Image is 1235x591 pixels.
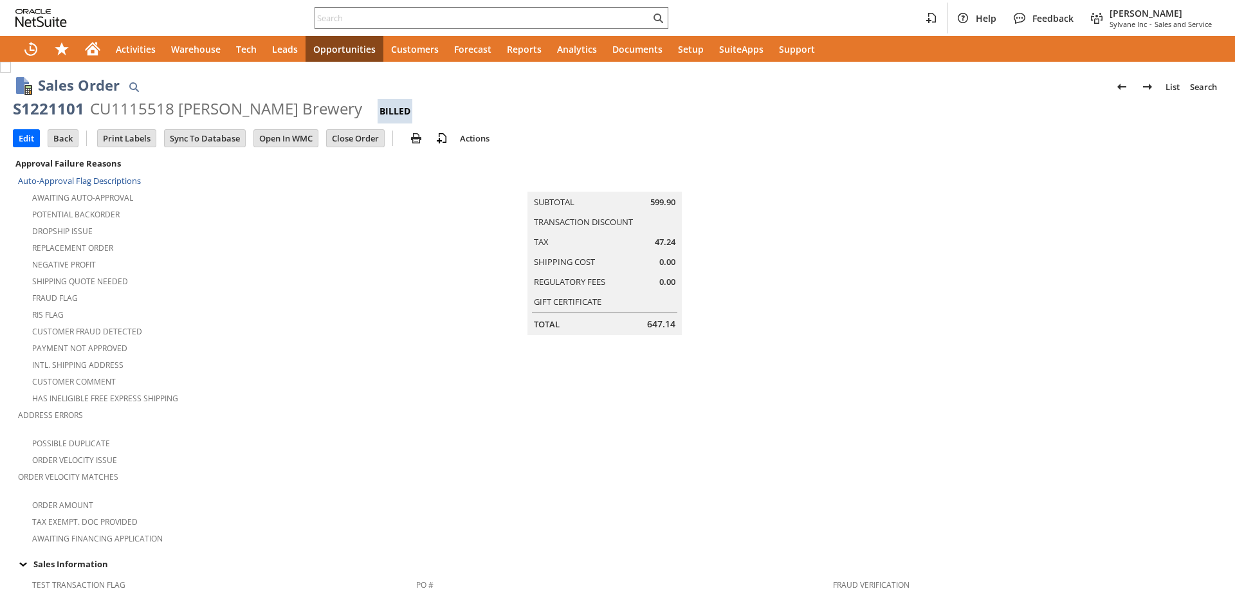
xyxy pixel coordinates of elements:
div: Billed [378,99,412,123]
a: Search [1185,77,1222,97]
svg: logo [15,9,67,27]
span: Opportunities [313,43,376,55]
span: Documents [612,43,663,55]
a: Potential Backorder [32,209,120,220]
a: Analytics [549,36,605,62]
span: Sales and Service [1155,19,1212,29]
span: Support [779,43,815,55]
input: Search [315,10,650,26]
span: 647.14 [647,318,675,331]
input: Edit [14,130,39,147]
a: Dropship Issue [32,226,93,237]
span: Leads [272,43,298,55]
a: Address Errors [18,410,83,421]
a: Possible Duplicate [32,438,110,449]
span: Help [976,12,996,24]
a: Home [77,36,108,62]
svg: Recent Records [23,41,39,57]
a: Order Velocity Matches [18,471,118,482]
span: Tech [236,43,257,55]
span: - [1149,19,1152,29]
a: Warehouse [163,36,228,62]
a: Negative Profit [32,259,96,270]
span: Analytics [557,43,597,55]
a: Replacement Order [32,242,113,253]
span: SuiteApps [719,43,764,55]
a: Support [771,36,823,62]
a: Tech [228,36,264,62]
a: Has Ineligible Free Express Shipping [32,393,178,404]
span: Activities [116,43,156,55]
span: [PERSON_NAME] [1110,7,1212,19]
span: Feedback [1032,12,1074,24]
a: Tax Exempt. Doc Provided [32,516,138,527]
img: print.svg [408,131,424,146]
a: Tax [534,236,549,248]
a: Customer Comment [32,376,116,387]
a: SuiteApps [711,36,771,62]
svg: Home [85,41,100,57]
span: 0.00 [659,276,675,288]
a: Subtotal [534,196,574,208]
a: Fraud Verification [833,579,910,590]
span: Customers [391,43,439,55]
span: Warehouse [171,43,221,55]
input: Close Order [327,130,384,147]
a: Leads [264,36,306,62]
a: Gift Certificate [534,296,601,307]
a: Awaiting Auto-Approval [32,192,133,203]
a: Setup [670,36,711,62]
input: Print Labels [98,130,156,147]
a: Payment not approved [32,343,127,354]
a: Forecast [446,36,499,62]
a: Documents [605,36,670,62]
img: Previous [1114,79,1130,95]
h1: Sales Order [38,75,120,96]
a: PO # [416,579,434,590]
td: Sales Information [13,556,1222,572]
span: Forecast [454,43,491,55]
a: Opportunities [306,36,383,62]
a: Actions [455,132,495,144]
a: List [1160,77,1185,97]
img: add-record.svg [434,131,450,146]
span: 599.90 [650,196,675,208]
a: Shipping Cost [534,256,595,268]
div: S1221101 [13,98,84,119]
a: Transaction Discount [534,216,633,228]
div: Approval Failure Reasons [13,155,411,172]
img: Quick Find [126,79,142,95]
div: Shortcuts [46,36,77,62]
a: Test Transaction Flag [32,579,125,590]
a: RIS flag [32,309,64,320]
a: Intl. Shipping Address [32,359,123,370]
a: Auto-Approval Flag Descriptions [18,175,141,186]
a: Regulatory Fees [534,276,605,287]
svg: Shortcuts [54,41,69,57]
a: Order Amount [32,500,93,511]
div: Sales Information [13,556,1217,572]
a: Activities [108,36,163,62]
a: Customer Fraud Detected [32,326,142,337]
a: Customers [383,36,446,62]
input: Open In WMC [254,130,318,147]
a: Reports [499,36,549,62]
a: Recent Records [15,36,46,62]
span: 0.00 [659,256,675,268]
a: Total [534,318,560,330]
a: Shipping Quote Needed [32,276,128,287]
input: Back [48,130,78,147]
div: CU1115518 [PERSON_NAME] Brewery [90,98,362,119]
a: Fraud Flag [32,293,78,304]
span: 47.24 [655,236,675,248]
a: Awaiting Financing Application [32,533,163,544]
span: Reports [507,43,542,55]
span: Setup [678,43,704,55]
caption: Summary [527,171,682,192]
span: Sylvane Inc [1110,19,1147,29]
a: Order Velocity Issue [32,455,117,466]
svg: Search [650,10,666,26]
img: Next [1140,79,1155,95]
input: Sync To Database [165,130,245,147]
